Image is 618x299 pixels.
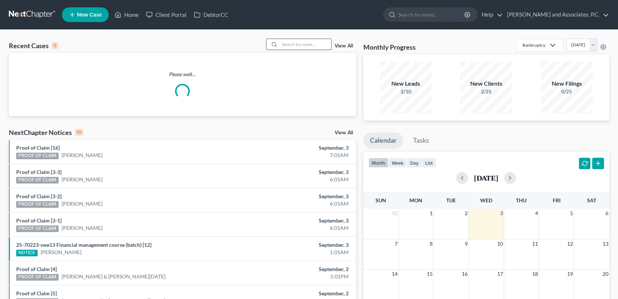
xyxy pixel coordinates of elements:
[75,129,83,136] div: 10
[77,12,102,18] span: New Case
[499,209,504,218] span: 3
[243,217,349,224] div: September, 3
[406,132,436,149] a: Tasks
[243,241,349,249] div: September, 3
[243,273,349,280] div: 5:01PM
[243,249,349,256] div: 1:01AM
[380,88,432,95] div: 2/10
[243,152,349,159] div: 7:01AM
[460,88,512,95] div: 2/25
[605,209,609,218] span: 6
[422,158,436,168] button: list
[111,8,142,21] a: Home
[62,152,102,159] a: [PERSON_NAME]
[566,239,574,248] span: 12
[426,270,433,278] span: 15
[496,239,504,248] span: 10
[243,266,349,273] div: September, 2
[446,197,456,203] span: Tue
[369,158,388,168] button: month
[534,209,539,218] span: 4
[16,217,62,224] a: Proof of Claim [3-1]
[409,197,422,203] span: Mon
[335,43,353,49] a: View All
[243,144,349,152] div: September, 3
[602,270,609,278] span: 20
[52,42,58,49] div: 0
[62,273,165,280] a: [PERSON_NAME] & [PERSON_NAME][DATE]
[587,197,596,203] span: Sat
[243,176,349,183] div: 6:01AM
[429,239,433,248] span: 8
[388,158,407,168] button: week
[531,239,539,248] span: 11
[394,239,398,248] span: 7
[190,8,232,21] a: DebtorCC
[62,224,102,232] a: [PERSON_NAME]
[16,153,59,159] div: PROOF OF CLAIM
[391,270,398,278] span: 14
[243,200,349,207] div: 6:01AM
[16,266,57,272] a: Proof of Claim [4]
[391,209,398,218] span: 31
[16,169,62,175] a: Proof of Claim [3-3]
[531,270,539,278] span: 18
[9,128,83,137] div: NextChapter Notices
[280,39,331,50] input: Search by name...
[9,41,58,50] div: Recent Cases
[474,174,498,182] h2: [DATE]
[461,270,468,278] span: 16
[363,43,416,51] h3: Monthly Progress
[62,200,102,207] a: [PERSON_NAME]
[516,197,527,203] span: Thu
[602,239,609,248] span: 13
[566,270,574,278] span: 19
[363,132,403,149] a: Calendar
[496,270,504,278] span: 17
[523,42,545,48] div: Bankruptcy
[16,225,59,232] div: PROOF OF CLAIM
[243,224,349,232] div: 6:01AM
[142,8,190,21] a: Client Portal
[541,79,593,88] div: New Filings
[62,176,102,183] a: [PERSON_NAME]
[16,201,59,208] div: PROOF OF CLAIM
[478,8,503,21] a: Help
[429,209,433,218] span: 1
[464,239,468,248] span: 9
[503,8,609,21] a: [PERSON_NAME] and Associates, P.C.
[460,79,512,88] div: New Clients
[398,8,465,21] input: Search by name...
[243,193,349,200] div: September, 3
[553,197,561,203] span: Fri
[243,290,349,297] div: September, 2
[41,249,81,256] a: [PERSON_NAME]
[16,177,59,184] div: PROOF OF CLAIM
[407,158,422,168] button: day
[376,197,386,203] span: Sun
[243,168,349,176] div: September, 3
[16,274,59,281] div: PROOF OF CLAIM
[16,193,62,199] a: Proof of Claim [3-2]
[569,209,574,218] span: 5
[464,209,468,218] span: 2
[9,71,356,78] p: Please wait...
[16,145,60,151] a: Proof of Claim [16]
[335,130,353,135] a: View All
[16,290,57,296] a: Proof of Claim [5]
[541,88,593,95] div: 0/25
[480,197,492,203] span: Wed
[16,250,38,256] div: NOTICE
[380,79,432,88] div: New Leads
[16,242,151,248] a: 25-70223-swe13 Financial management course (batch) [12]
